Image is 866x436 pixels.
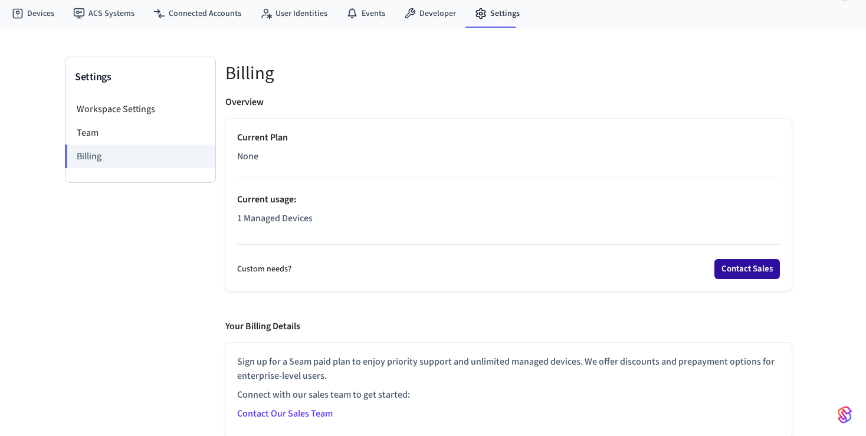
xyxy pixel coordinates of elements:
a: ACS Systems [64,3,144,24]
a: Devices [2,3,64,24]
li: Billing [65,145,215,168]
a: Settings [465,3,529,24]
h5: Billing [225,61,792,86]
p: Your Billing Details [225,319,300,333]
span: None [237,149,258,163]
a: Developer [395,3,465,24]
li: Workspace Settings [65,97,215,121]
img: SeamLogoGradient.69752ec5.svg [838,405,852,424]
p: Current Plan [237,130,780,145]
div: Custom needs? [237,259,780,279]
a: Contact Our Sales Team [237,407,333,420]
p: 1 Managed Devices [237,211,780,225]
a: Events [337,3,395,24]
h3: Settings [75,69,206,86]
a: User Identities [251,3,337,24]
li: Team [65,121,215,145]
p: Current usage : [237,192,780,206]
button: Contact Sales [714,259,780,279]
p: Overview [225,95,264,109]
p: Connect with our sales team to get started: [237,388,780,402]
a: Connected Accounts [144,3,251,24]
p: Sign up for a Seam paid plan to enjoy priority support and unlimited managed devices. We offer di... [237,355,780,383]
